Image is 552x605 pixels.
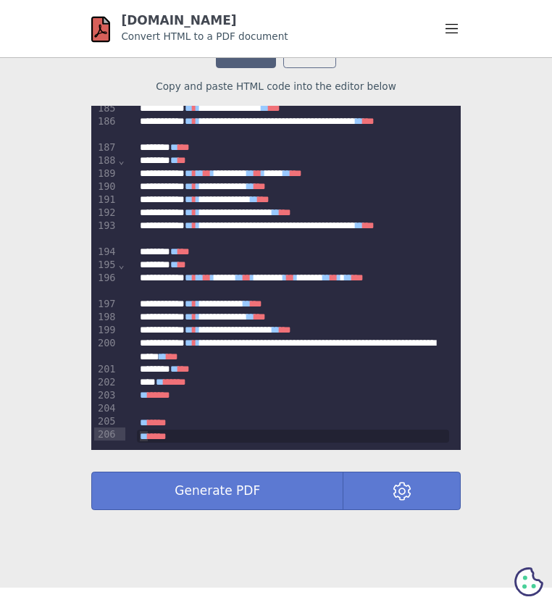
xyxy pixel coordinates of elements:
[94,141,118,154] div: 187
[94,206,118,219] div: 192
[514,567,543,596] svg: Cookie Preferences
[94,101,118,114] div: 185
[94,401,118,414] div: 204
[91,472,344,510] button: Generate PDF
[94,336,118,362] div: 200
[94,154,118,167] div: 188
[94,258,118,271] div: 195
[94,219,118,245] div: 193
[94,114,118,141] div: 186
[94,323,118,336] div: 199
[94,180,118,193] div: 190
[91,79,461,93] p: Copy and paste HTML code into the editor below
[121,13,236,28] a: [DOMAIN_NAME]
[91,13,110,46] img: html-pdf.net
[94,362,118,375] div: 201
[94,297,118,310] div: 197
[118,259,125,270] span: Fold line
[94,310,118,323] div: 198
[121,30,288,42] small: Convert HTML to a PDF document
[94,193,118,206] div: 191
[118,154,125,166] span: Fold line
[94,388,118,401] div: 203
[94,271,118,297] div: 196
[94,375,118,388] div: 202
[94,427,118,441] div: 206
[94,167,118,180] div: 189
[94,245,118,258] div: 194
[94,414,118,427] div: 205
